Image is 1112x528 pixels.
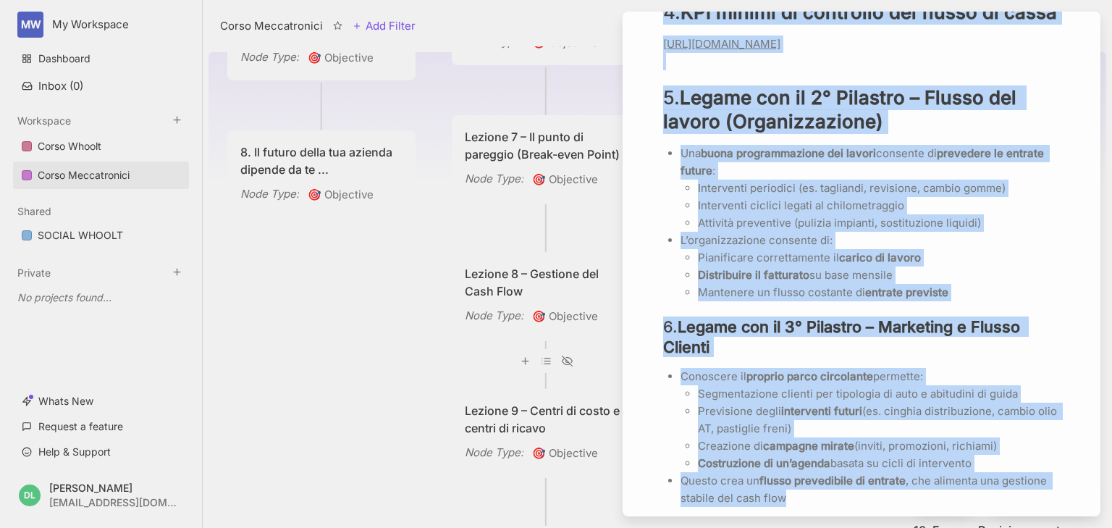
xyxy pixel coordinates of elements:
[698,197,1060,214] p: Interventi ciclici legati al chilometraggio
[663,37,780,51] a: [URL][DOMAIN_NAME]
[681,145,1060,180] p: Una consente di :
[663,86,1022,133] strong: Legame con il 2° Pilastro – Flusso del lavoro (Organizzazione)
[865,285,948,299] strong: entrate previste
[698,180,1060,197] p: Interventi periodici (es. tagliandi, revisione, cambio gomme)
[698,385,1060,403] p: Segmentazione clienti per tipologia di auto e abitudini di guida
[746,369,873,383] strong: proprio parco circolante
[698,214,1060,232] p: Attività preventive (pulizia impianti, sostituzione liquidi)
[681,1,1057,23] strong: KPI minimi di controllo del flusso di cassa
[839,251,921,264] strong: carico di lavoro
[663,317,1060,357] h3: 6.
[663,85,1060,134] h2: 5.
[663,317,1024,356] strong: Legame con il 3° Pilastro – Marketing e Flusso Clienti
[698,437,1060,455] p: Creazione di (inviti, promozioni, richiami)
[698,284,1060,301] p: Mantenere un flusso costante di
[698,455,1060,472] p: basata su cicli di intervento
[763,439,854,453] strong: campagne mirate
[759,474,906,487] strong: flusso prevedibile di entrate
[698,267,1060,284] p: su base mensile
[781,404,862,418] strong: interventi futuri
[701,146,876,160] strong: buona programmazione dei lavori
[681,472,1060,507] p: Questo crea un , che alimenta una gestione stabile del cash flow
[698,403,1060,437] p: Previsione degli (es. cinghia distribuzione, cambio olio AT, pastiglie freni)
[698,456,830,470] strong: Costruzione di un’agenda
[681,368,1060,385] p: Conoscere il permette:
[698,268,809,282] strong: Distribuire il fatturato
[698,249,1060,267] p: Pianificare correttamente il
[681,232,1060,249] p: L’organizzazione consente di:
